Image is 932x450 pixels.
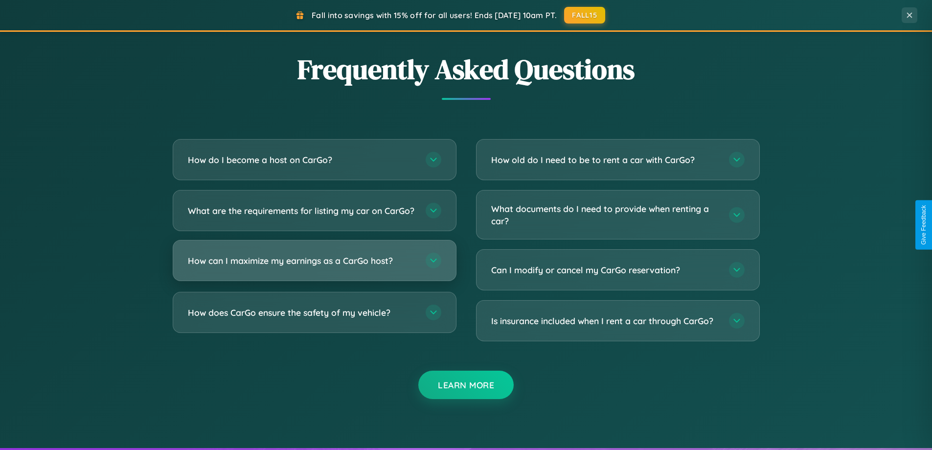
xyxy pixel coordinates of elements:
[564,7,605,24] button: FALL15
[491,203,719,227] h3: What documents do I need to provide when renting a car?
[188,205,416,217] h3: What are the requirements for listing my car on CarGo?
[418,371,514,399] button: Learn More
[491,264,719,276] h3: Can I modify or cancel my CarGo reservation?
[312,10,557,20] span: Fall into savings with 15% off for all users! Ends [DATE] 10am PT.
[173,50,760,88] h2: Frequently Asked Questions
[188,154,416,166] h3: How do I become a host on CarGo?
[491,154,719,166] h3: How old do I need to be to rent a car with CarGo?
[188,307,416,319] h3: How does CarGo ensure the safety of my vehicle?
[491,315,719,327] h3: Is insurance included when I rent a car through CarGo?
[188,255,416,267] h3: How can I maximize my earnings as a CarGo host?
[920,205,927,245] div: Give Feedback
